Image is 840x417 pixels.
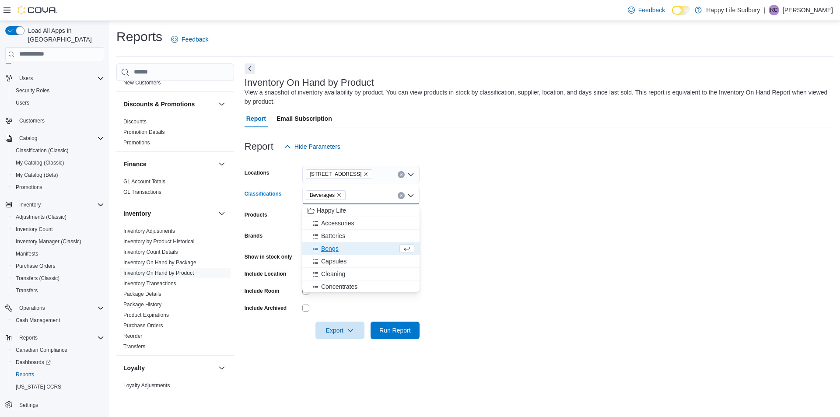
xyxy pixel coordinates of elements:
[302,217,420,230] button: Accessories
[245,270,286,277] label: Include Location
[12,236,104,247] span: Inventory Manager (Classic)
[116,28,162,46] h1: Reports
[12,170,104,180] span: My Catalog (Beta)
[302,280,420,293] button: Concentrates
[12,285,104,296] span: Transfers
[336,193,342,198] button: Remove Beverages from selection in this group
[123,343,145,350] span: Transfers
[9,223,108,235] button: Inventory Count
[16,317,60,324] span: Cash Management
[123,100,215,109] button: Discounts & Promotions
[217,363,227,373] button: Loyalty
[783,5,833,15] p: [PERSON_NAME]
[16,200,104,210] span: Inventory
[12,236,85,247] a: Inventory Manager (Classic)
[123,259,196,266] span: Inventory On Hand by Package
[116,226,234,355] div: Inventory
[16,115,104,126] span: Customers
[2,114,108,127] button: Customers
[310,191,335,200] span: Beverages
[398,171,405,178] button: Clear input
[19,334,38,341] span: Reports
[123,238,195,245] a: Inventory by Product Historical
[280,138,344,155] button: Hide Parameters
[672,6,690,15] input: Dark Mode
[245,141,273,152] h3: Report
[217,159,227,169] button: Finance
[12,145,72,156] a: Classification (Classic)
[123,392,187,399] span: Loyalty Redemption Values
[2,199,108,211] button: Inventory
[9,272,108,284] button: Transfers (Classic)
[321,257,346,266] span: Capsules
[16,147,69,154] span: Classification (Classic)
[12,182,46,193] a: Promotions
[123,79,161,86] span: New Customers
[12,357,104,368] span: Dashboards
[16,400,42,410] a: Settings
[12,261,59,271] a: Purchase Orders
[245,253,292,260] label: Show in stock only
[16,371,34,378] span: Reports
[12,158,104,168] span: My Catalog (Classic)
[9,314,108,326] button: Cash Management
[123,312,169,319] span: Product Expirations
[706,5,760,15] p: Happy Life Sudbury
[16,116,48,126] a: Customers
[9,181,108,193] button: Promotions
[123,140,150,146] a: Promotions
[16,73,104,84] span: Users
[9,381,108,393] button: [US_STATE] CCRS
[16,399,104,410] span: Settings
[123,249,178,256] span: Inventory Count Details
[321,270,345,278] span: Cleaning
[245,169,269,176] label: Locations
[2,72,108,84] button: Users
[302,230,420,242] button: Batteries
[123,291,161,297] a: Package Details
[398,192,405,199] button: Clear input
[9,260,108,272] button: Purchase Orders
[16,133,41,144] button: Catalog
[116,380,234,405] div: Loyalty
[16,250,38,257] span: Manifests
[123,119,147,125] a: Discounts
[16,303,49,313] button: Operations
[9,157,108,169] button: My Catalog (Classic)
[321,231,345,240] span: Batteries
[12,98,33,108] a: Users
[407,192,414,199] button: Close list of options
[638,6,665,14] span: Feedback
[123,364,215,372] button: Loyalty
[123,160,147,168] h3: Finance
[12,315,104,326] span: Cash Management
[19,201,41,208] span: Inventory
[12,85,104,96] span: Security Roles
[19,117,45,124] span: Customers
[123,209,151,218] h3: Inventory
[16,99,29,106] span: Users
[245,190,282,197] label: Classifications
[16,333,104,343] span: Reports
[2,302,108,314] button: Operations
[245,211,267,218] label: Products
[306,169,373,179] span: 1021 KINGSWAY UNIT 3, SUDBURY
[12,85,53,96] a: Security Roles
[123,179,165,185] a: GL Account Totals
[16,347,67,354] span: Canadian Compliance
[363,172,368,177] button: Remove 1021 KINGSWAY UNIT 3, SUDBURY from selection in this group
[217,208,227,219] button: Inventory
[12,382,65,392] a: [US_STATE] CCRS
[2,332,108,344] button: Reports
[321,219,354,228] span: Accessories
[123,343,145,350] a: Transfers
[12,182,104,193] span: Promotions
[12,273,63,284] a: Transfers (Classic)
[16,133,104,144] span: Catalog
[19,402,38,409] span: Settings
[317,206,346,215] span: Happy Life
[16,73,36,84] button: Users
[123,301,161,308] span: Package History
[123,189,161,196] span: GL Transactions
[123,312,169,318] a: Product Expirations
